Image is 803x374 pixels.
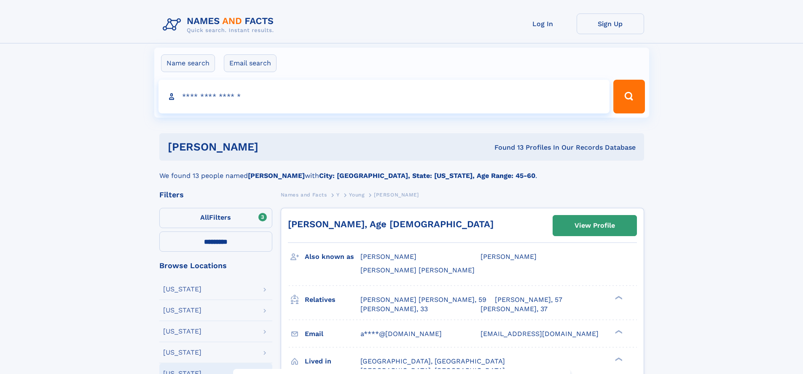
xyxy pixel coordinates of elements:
[613,295,623,300] div: ❯
[168,142,376,152] h1: [PERSON_NAME]
[481,304,548,314] a: [PERSON_NAME], 37
[159,13,281,36] img: Logo Names and Facts
[553,215,636,236] a: View Profile
[163,349,201,356] div: [US_STATE]
[613,329,623,334] div: ❯
[200,213,209,221] span: All
[360,253,416,261] span: [PERSON_NAME]
[305,327,360,341] h3: Email
[336,192,340,198] span: Y
[159,161,644,181] div: We found 13 people named with .
[481,253,537,261] span: [PERSON_NAME]
[376,143,636,152] div: Found 13 Profiles In Our Records Database
[159,262,272,269] div: Browse Locations
[159,208,272,228] label: Filters
[613,356,623,362] div: ❯
[360,357,505,365] span: [GEOGRAPHIC_DATA], [GEOGRAPHIC_DATA]
[305,293,360,307] h3: Relatives
[360,295,486,304] a: [PERSON_NAME] [PERSON_NAME], 59
[163,307,201,314] div: [US_STATE]
[374,192,419,198] span: [PERSON_NAME]
[288,219,494,229] a: [PERSON_NAME], Age [DEMOGRAPHIC_DATA]
[360,266,475,274] span: [PERSON_NAME] [PERSON_NAME]
[319,172,535,180] b: City: [GEOGRAPHIC_DATA], State: [US_STATE], Age Range: 45-60
[509,13,577,34] a: Log In
[349,192,364,198] span: Young
[495,295,562,304] a: [PERSON_NAME], 57
[575,216,615,235] div: View Profile
[349,189,364,200] a: Young
[481,330,599,338] span: [EMAIL_ADDRESS][DOMAIN_NAME]
[163,328,201,335] div: [US_STATE]
[336,189,340,200] a: Y
[305,354,360,369] h3: Lived in
[159,191,272,199] div: Filters
[305,250,360,264] h3: Also known as
[613,80,645,113] button: Search Button
[161,54,215,72] label: Name search
[248,172,305,180] b: [PERSON_NAME]
[163,286,201,293] div: [US_STATE]
[360,304,428,314] a: [PERSON_NAME], 33
[158,80,610,113] input: search input
[281,189,327,200] a: Names and Facts
[224,54,277,72] label: Email search
[577,13,644,34] a: Sign Up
